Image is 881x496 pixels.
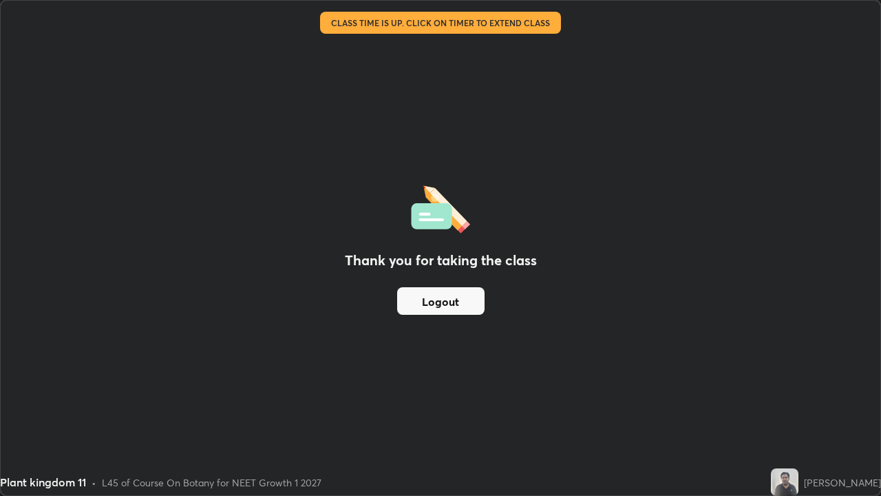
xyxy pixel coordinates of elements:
[345,250,537,271] h2: Thank you for taking the class
[411,181,470,234] img: offlineFeedback.1438e8b3.svg
[397,287,485,315] button: Logout
[771,468,798,496] img: 7056fc0cb03b4b159e31ab37dd4bfa12.jpg
[804,475,881,490] div: [PERSON_NAME]
[102,475,321,490] div: L45 of Course On Botany for NEET Growth 1 2027
[92,475,96,490] div: •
